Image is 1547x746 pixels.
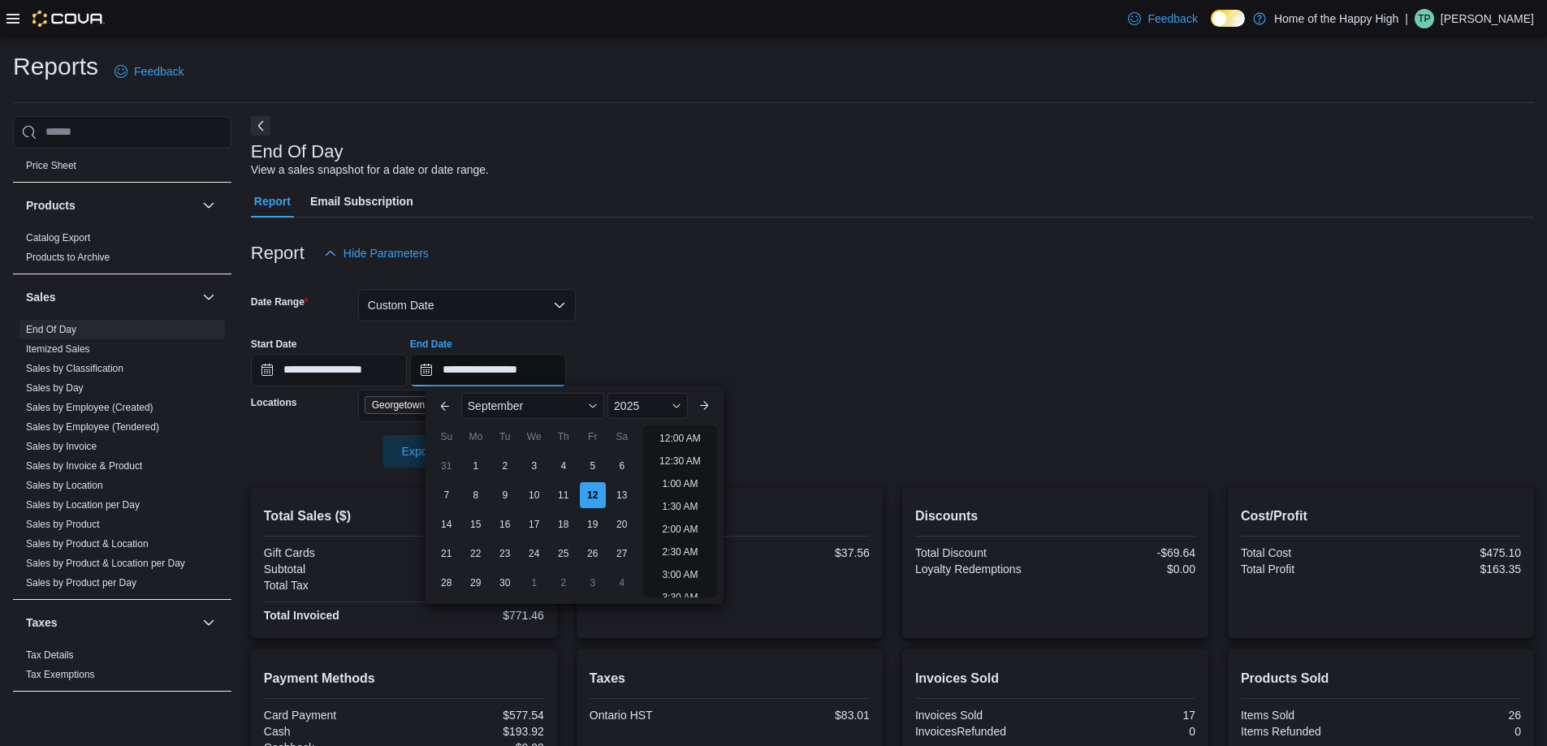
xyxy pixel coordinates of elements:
[521,424,547,450] div: We
[492,511,518,537] div: day-16
[434,541,460,567] div: day-21
[1415,9,1434,28] div: Tevin Paul
[434,570,460,596] div: day-28
[410,354,566,386] input: Press the down key to enter a popover containing a calendar. Press the escape key to close the po...
[580,482,606,508] div: day-12
[463,511,489,537] div: day-15
[551,482,577,508] div: day-11
[521,570,547,596] div: day-1
[463,570,489,596] div: day-29
[1241,725,1378,738] div: Items Refunded
[407,579,544,592] div: $83.01
[26,231,90,244] span: Catalog Export
[26,537,149,550] span: Sales by Product & Location
[492,570,518,596] div: day-30
[580,511,606,537] div: day-19
[1241,669,1521,688] h2: Products Sold
[251,142,344,162] h3: End Of Day
[551,541,577,567] div: day-25
[463,541,489,567] div: day-22
[643,425,717,597] ul: Time
[551,453,577,479] div: day-4
[1384,546,1521,559] div: $475.10
[26,558,185,569] a: Sales by Product & Location per Day
[691,393,717,419] button: Next month
[915,563,1052,576] div: Loyalty Redemptions
[1274,9,1398,28] p: Home of the Happy High
[1241,546,1378,559] div: Total Cost
[1241,563,1378,576] div: Total Profit
[468,399,523,412] span: September
[344,245,429,261] span: Hide Parameters
[26,459,142,472] span: Sales by Invoice & Product
[32,11,105,27] img: Cova
[432,451,637,597] div: September, 2025
[26,519,100,530] a: Sales by Product
[382,435,473,468] button: Export
[551,424,577,450] div: Th
[108,55,190,88] a: Feedback
[655,520,704,539] li: 2:00 AM
[463,453,489,479] div: day-1
[251,354,407,386] input: Press the down key to open a popover containing a calendar.
[521,511,547,537] div: day-17
[26,289,196,305] button: Sales
[407,609,544,622] div: $771.46
[1147,11,1197,27] span: Feedback
[26,498,140,511] span: Sales by Location per Day
[653,429,707,448] li: 12:00 AM
[1384,563,1521,576] div: $163.35
[609,511,635,537] div: day-20
[915,507,1195,526] h2: Discounts
[264,725,401,738] div: Cash
[13,50,98,83] h1: Reports
[26,289,56,305] h3: Sales
[26,402,153,413] a: Sales by Employee (Created)
[915,669,1195,688] h2: Invoices Sold
[580,541,606,567] div: day-26
[26,614,196,631] button: Taxes
[410,338,452,351] label: End Date
[251,116,270,136] button: Next
[590,507,870,526] h2: Average Spent
[655,497,704,516] li: 1:30 AM
[461,393,604,419] div: Button. Open the month selector. September is currently selected.
[199,287,218,307] button: Sales
[251,295,309,308] label: Date Range
[732,546,870,559] div: $37.56
[13,228,231,274] div: Products
[1418,9,1430,28] span: TP
[26,499,140,511] a: Sales by Location per Day
[26,614,58,631] h3: Taxes
[26,251,110,264] span: Products to Archive
[26,421,159,433] a: Sales by Employee (Tendered)
[434,424,460,450] div: Su
[26,382,84,394] a: Sales by Day
[358,289,576,321] button: Custom Date
[1058,563,1195,576] div: $0.00
[492,482,518,508] div: day-9
[26,362,123,375] span: Sales by Classification
[26,441,97,452] a: Sales by Invoice
[26,518,100,531] span: Sales by Product
[492,424,518,450] div: Tu
[915,709,1052,722] div: Invoices Sold
[655,565,704,584] li: 3:00 AM
[1441,9,1534,28] p: [PERSON_NAME]
[251,338,297,351] label: Start Date
[1211,10,1245,27] input: Dark Mode
[407,563,544,576] div: $638.45
[492,453,518,479] div: day-2
[26,440,97,453] span: Sales by Invoice
[434,482,460,508] div: day-7
[365,396,519,414] span: Georgetown - Mountainview - Fire & Flower
[26,668,95,681] span: Tax Exemptions
[26,669,95,680] a: Tax Exemptions
[26,197,196,213] button: Products
[26,197,76,213] h3: Products
[609,541,635,567] div: day-27
[264,609,339,622] strong: Total Invoiced
[732,709,870,722] div: $83.01
[264,563,401,576] div: Subtotal
[434,511,460,537] div: day-14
